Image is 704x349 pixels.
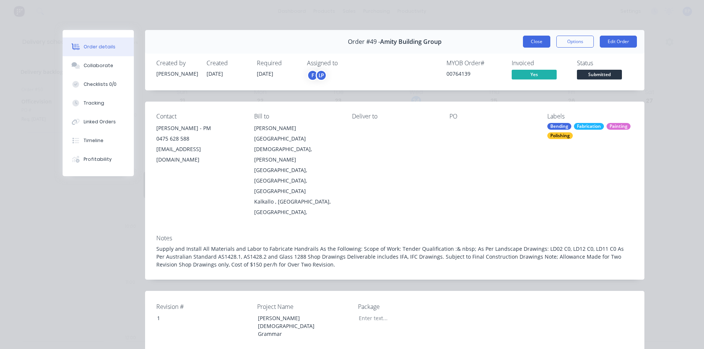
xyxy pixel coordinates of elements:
button: Options [556,36,594,48]
div: [PERSON_NAME][GEOGRAPHIC_DATA][DEMOGRAPHIC_DATA], [PERSON_NAME][GEOGRAPHIC_DATA], [GEOGRAPHIC_DAT... [254,123,340,196]
div: Profitability [84,156,112,163]
button: Order details [63,37,134,56]
div: Kalkallo , [GEOGRAPHIC_DATA], [GEOGRAPHIC_DATA], [254,196,340,217]
div: Deliver to [352,113,438,120]
button: Profitability [63,150,134,169]
span: Submitted [577,70,622,79]
div: Collaborate [84,62,113,69]
button: Checklists 0/0 [63,75,134,94]
div: Linked Orders [84,118,116,125]
div: Invoiced [512,60,568,67]
div: [PERSON_NAME] - PM0475 628 588[EMAIL_ADDRESS][DOMAIN_NAME] [156,123,242,165]
label: Package [358,302,452,311]
button: Close [523,36,550,48]
div: Contact [156,113,242,120]
div: 1 [151,313,245,324]
div: [PERSON_NAME] [156,70,198,78]
div: Order details [84,43,115,50]
div: F [307,70,318,81]
div: [PERSON_NAME] - PM [156,123,242,133]
div: [EMAIL_ADDRESS][DOMAIN_NAME] [156,144,242,165]
div: Labels [547,113,633,120]
div: Assigned to [307,60,382,67]
div: Tracking [84,100,104,106]
div: Notes [156,235,633,242]
button: Linked Orders [63,112,134,131]
div: Painting [607,123,631,130]
button: Submitted [577,70,622,81]
div: MYOB Order # [446,60,503,67]
button: Timeline [63,131,134,150]
div: Supply and Install All Materials and Labor to Fabricate Handrails As the Following: Scope of Work... [156,245,633,268]
span: [DATE] [257,70,273,77]
span: Yes [512,70,557,79]
div: [PERSON_NAME] [DEMOGRAPHIC_DATA] Grammar [252,313,346,339]
div: Created by [156,60,198,67]
div: Bending [547,123,571,130]
div: Required [257,60,298,67]
div: 00764139 [446,70,503,78]
button: Edit Order [600,36,637,48]
div: LP [316,70,327,81]
button: Tracking [63,94,134,112]
button: FLP [307,70,327,81]
span: Amity Building Group [380,38,442,45]
div: Checklists 0/0 [84,81,117,88]
div: Fabrication [574,123,604,130]
label: Project Name [257,302,351,311]
div: Created [207,60,248,67]
div: Status [577,60,633,67]
div: PO [449,113,535,120]
div: Polishing [547,132,573,139]
div: [PERSON_NAME][GEOGRAPHIC_DATA][DEMOGRAPHIC_DATA], [PERSON_NAME][GEOGRAPHIC_DATA], [GEOGRAPHIC_DAT... [254,123,340,217]
button: Collaborate [63,56,134,75]
label: Revision # [156,302,250,311]
div: Bill to [254,113,340,120]
span: [DATE] [207,70,223,77]
div: 0475 628 588 [156,133,242,144]
div: Timeline [84,137,103,144]
span: Order #49 - [348,38,380,45]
